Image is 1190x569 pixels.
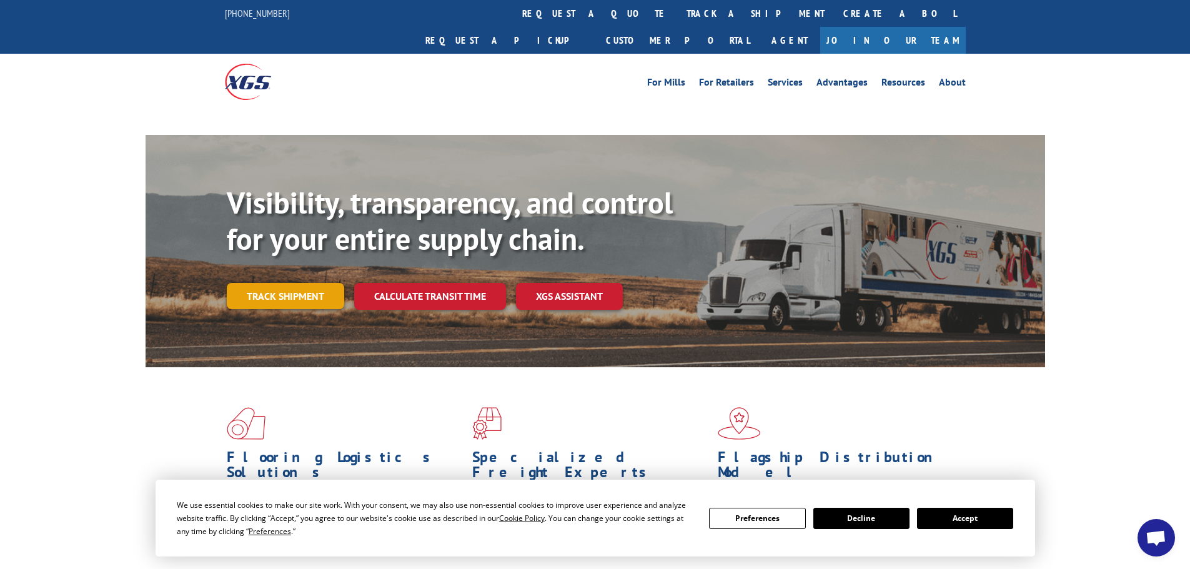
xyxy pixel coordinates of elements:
[881,77,925,91] a: Resources
[227,283,344,309] a: Track shipment
[699,77,754,91] a: For Retailers
[820,27,966,54] a: Join Our Team
[227,450,463,486] h1: Flooring Logistics Solutions
[718,407,761,440] img: xgs-icon-flagship-distribution-model-red
[917,508,1013,529] button: Accept
[768,77,803,91] a: Services
[597,27,759,54] a: Customer Portal
[354,283,506,310] a: Calculate transit time
[709,508,805,529] button: Preferences
[156,480,1035,557] div: Cookie Consent Prompt
[472,450,708,486] h1: Specialized Freight Experts
[249,526,291,537] span: Preferences
[647,77,685,91] a: For Mills
[759,27,820,54] a: Agent
[816,77,868,91] a: Advantages
[939,77,966,91] a: About
[516,283,623,310] a: XGS ASSISTANT
[499,513,545,523] span: Cookie Policy
[718,450,954,486] h1: Flagship Distribution Model
[813,508,910,529] button: Decline
[416,27,597,54] a: Request a pickup
[225,7,290,19] a: [PHONE_NUMBER]
[227,407,265,440] img: xgs-icon-total-supply-chain-intelligence-red
[1138,519,1175,557] a: Open chat
[177,498,694,538] div: We use essential cookies to make our site work. With your consent, we may also use non-essential ...
[472,407,502,440] img: xgs-icon-focused-on-flooring-red
[227,183,673,258] b: Visibility, transparency, and control for your entire supply chain.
